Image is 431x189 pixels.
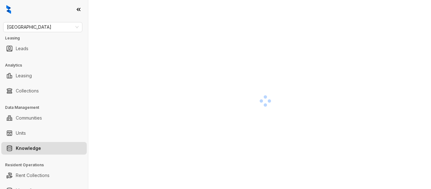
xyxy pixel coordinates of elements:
a: Communities [16,112,42,124]
a: Units [16,127,26,139]
li: Communities [1,112,87,124]
a: Leasing [16,69,32,82]
a: Leads [16,42,28,55]
a: Rent Collections [16,169,50,182]
a: Knowledge [16,142,41,155]
li: Leasing [1,69,87,82]
h3: Data Management [5,105,88,110]
li: Collections [1,85,87,97]
span: Fairfield [7,22,79,32]
h3: Analytics [5,62,88,68]
h3: Resident Operations [5,162,88,168]
li: Rent Collections [1,169,87,182]
img: logo [6,5,11,14]
li: Leads [1,42,87,55]
li: Knowledge [1,142,87,155]
a: Collections [16,85,39,97]
li: Units [1,127,87,139]
h3: Leasing [5,35,88,41]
